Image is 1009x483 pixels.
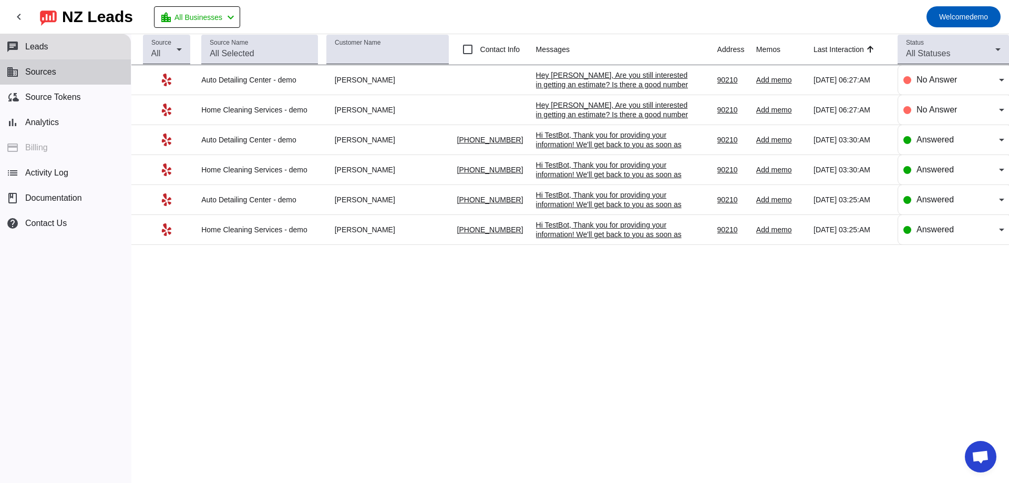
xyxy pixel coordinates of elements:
a: [PHONE_NUMBER] [457,225,523,234]
mat-icon: list [6,167,19,179]
div: Add memo [756,75,805,85]
mat-label: Source [151,39,171,46]
div: Home Cleaning Services - demo [201,165,317,174]
div: Open chat [965,441,996,472]
div: Hey [PERSON_NAME], Are you still interested in getting an estimate? Is there a good number to rea... [536,70,694,99]
span: Activity Log [25,168,68,178]
mat-label: Source Name [210,39,248,46]
span: Sources [25,67,56,77]
th: Messages [536,34,717,65]
mat-icon: Yelp [160,74,173,86]
span: Answered [917,225,954,234]
div: [PERSON_NAME] [326,135,449,145]
mat-icon: chevron_left [224,11,237,24]
input: All Selected [210,47,309,60]
mat-icon: Yelp [160,223,173,236]
div: Add memo [756,105,805,115]
div: Auto Detailing Center - demo [201,135,317,145]
a: [PHONE_NUMBER] [457,136,523,144]
mat-icon: business [6,66,19,78]
span: Answered [917,165,954,174]
mat-icon: Yelp [160,133,173,146]
span: book [6,192,19,204]
span: Source Tokens [25,93,81,102]
div: [PERSON_NAME] [326,195,449,204]
span: No Answer [917,75,957,84]
div: [DATE] 06:27:AM [814,75,889,85]
mat-icon: Yelp [160,193,173,206]
div: [PERSON_NAME] [326,105,449,115]
div: [PERSON_NAME] [326,75,449,85]
div: [DATE] 03:25:AM [814,195,889,204]
button: Welcomedemo [926,6,1001,27]
mat-icon: cloud_sync [6,91,19,104]
mat-icon: bar_chart [6,116,19,129]
span: Analytics [25,118,59,127]
button: All Businesses [154,6,240,28]
div: [DATE] 03:25:AM [814,225,889,234]
div: Auto Detailing Center - demo [201,75,317,85]
div: Auto Detailing Center - demo [201,195,317,204]
span: Answered [917,195,954,204]
span: Documentation [25,193,82,203]
th: Address [717,34,756,65]
div: 90210 [717,225,748,234]
div: 90210 [717,75,748,85]
div: Hi TestBot, Thank you for providing your information! We'll get back to you as soon as possible, ... [536,220,694,258]
div: [DATE] 03:30:AM [814,135,889,145]
mat-icon: chat [6,40,19,53]
div: 90210 [717,165,748,174]
div: Last Interaction [814,44,864,55]
mat-icon: Yelp [160,104,173,116]
div: [DATE] 03:30:AM [814,165,889,174]
div: Add memo [756,135,805,145]
div: [PERSON_NAME] [326,225,449,234]
img: logo [40,8,57,26]
span: All [151,49,161,58]
mat-icon: Yelp [160,163,173,176]
div: 90210 [717,195,748,204]
mat-icon: location_city [160,11,172,24]
div: Add memo [756,165,805,174]
div: Hi TestBot, Thank you for providing your information! We'll get back to you as soon as possible, ... [536,160,694,198]
mat-icon: chevron_left [13,11,25,23]
span: Welcome [939,13,970,21]
div: Home Cleaning Services - demo [201,105,317,115]
div: Add memo [756,225,805,234]
div: [PERSON_NAME] [326,165,449,174]
div: 90210 [717,135,748,145]
span: demo [939,9,988,24]
span: Answered [917,135,954,144]
span: No Answer [917,105,957,114]
span: All Statuses [906,49,950,58]
div: Home Cleaning Services - demo [201,225,317,234]
div: 90210 [717,105,748,115]
div: NZ Leads [62,9,133,24]
mat-icon: help [6,217,19,230]
a: [PHONE_NUMBER] [457,166,523,174]
label: Contact Info [478,44,520,55]
mat-label: Customer Name [335,39,380,46]
mat-label: Status [906,39,924,46]
span: Leads [25,42,48,52]
th: Memos [756,34,814,65]
div: Hey [PERSON_NAME], Are you still interested in getting an estimate? Is there a good number to rea... [536,100,694,129]
div: [DATE] 06:27:AM [814,105,889,115]
div: Add memo [756,195,805,204]
div: Hi TestBot, Thank you for providing your information! We'll get back to you as soon as possible, ... [536,190,694,228]
a: [PHONE_NUMBER] [457,196,523,204]
div: Hi TestBot, Thank you for providing your information! We'll get back to you as soon as possible, ... [536,130,694,168]
span: Contact Us [25,219,67,228]
span: All Businesses [174,10,222,25]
